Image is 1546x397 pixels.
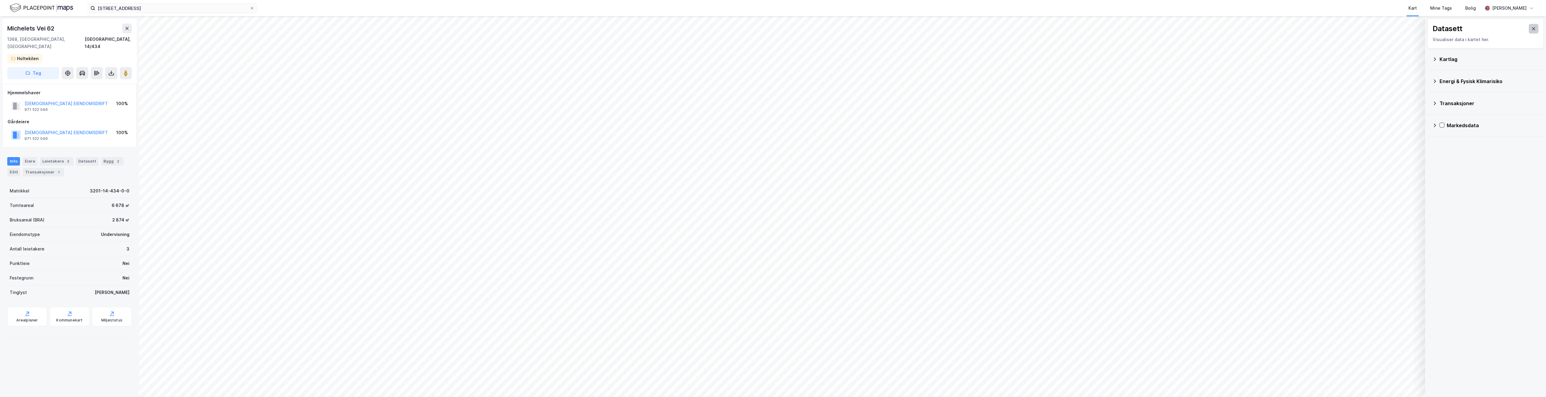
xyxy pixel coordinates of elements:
div: Mine Tags [1430,5,1452,12]
div: Bruksareal (BRA) [10,216,44,224]
div: Punktleie [10,260,30,267]
div: Bygg [101,157,123,166]
div: Holtekilen [17,55,39,62]
div: [GEOGRAPHIC_DATA], 14/434 [85,36,132,50]
div: 3 [126,245,129,253]
div: Nei [122,260,129,267]
div: Michelets Vei 62 [7,24,56,33]
div: Datasett [76,157,99,166]
button: Tag [7,67,59,79]
div: Eiere [22,157,38,166]
div: 100% [116,100,128,107]
div: Miljøstatus [101,318,122,323]
div: [PERSON_NAME] [95,289,129,296]
div: 3 [65,158,71,164]
div: 971 522 046 [24,107,48,112]
iframe: Chat Widget [1516,368,1546,397]
div: Kommunekart [56,318,83,323]
div: 1 [56,169,62,175]
div: Leietakere [40,157,73,166]
div: Matrikkel [10,187,29,195]
div: Antall leietakere [10,245,44,253]
div: Bolig [1465,5,1476,12]
div: Undervisning [101,231,129,238]
div: ESG [7,168,20,176]
div: Visualiser data i kartet her. [1433,36,1538,43]
div: Gårdeiere [8,118,132,125]
div: 2 874 ㎡ [112,216,129,224]
div: 2 [115,158,121,164]
div: Kontrollprogram for chat [1516,368,1546,397]
div: Transaksjoner [23,168,64,176]
div: Energi & Fysisk Klimarisiko [1440,78,1539,85]
div: 3201-14-434-0-0 [90,187,129,195]
div: 6 678 ㎡ [112,202,129,209]
div: Nei [122,274,129,282]
div: Festegrunn [10,274,33,282]
div: Hjemmelshaver [8,89,132,96]
input: Søk på adresse, matrikkel, gårdeiere, leietakere eller personer [95,4,250,13]
div: Tinglyst [10,289,27,296]
div: [PERSON_NAME] [1492,5,1527,12]
div: Markedsdata [1447,122,1539,129]
div: 971 522 046 [24,136,48,141]
div: Info [7,157,20,166]
div: Kart [1408,5,1417,12]
div: Tomteareal [10,202,34,209]
div: Arealplaner [16,318,38,323]
div: Kartlag [1440,56,1539,63]
div: 100% [116,129,128,136]
div: 1368, [GEOGRAPHIC_DATA], [GEOGRAPHIC_DATA] [7,36,85,50]
div: Datasett [1433,24,1463,34]
div: Eiendomstype [10,231,40,238]
div: Transaksjoner [1440,100,1539,107]
img: logo.f888ab2527a4732fd821a326f86c7f29.svg [10,3,73,13]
